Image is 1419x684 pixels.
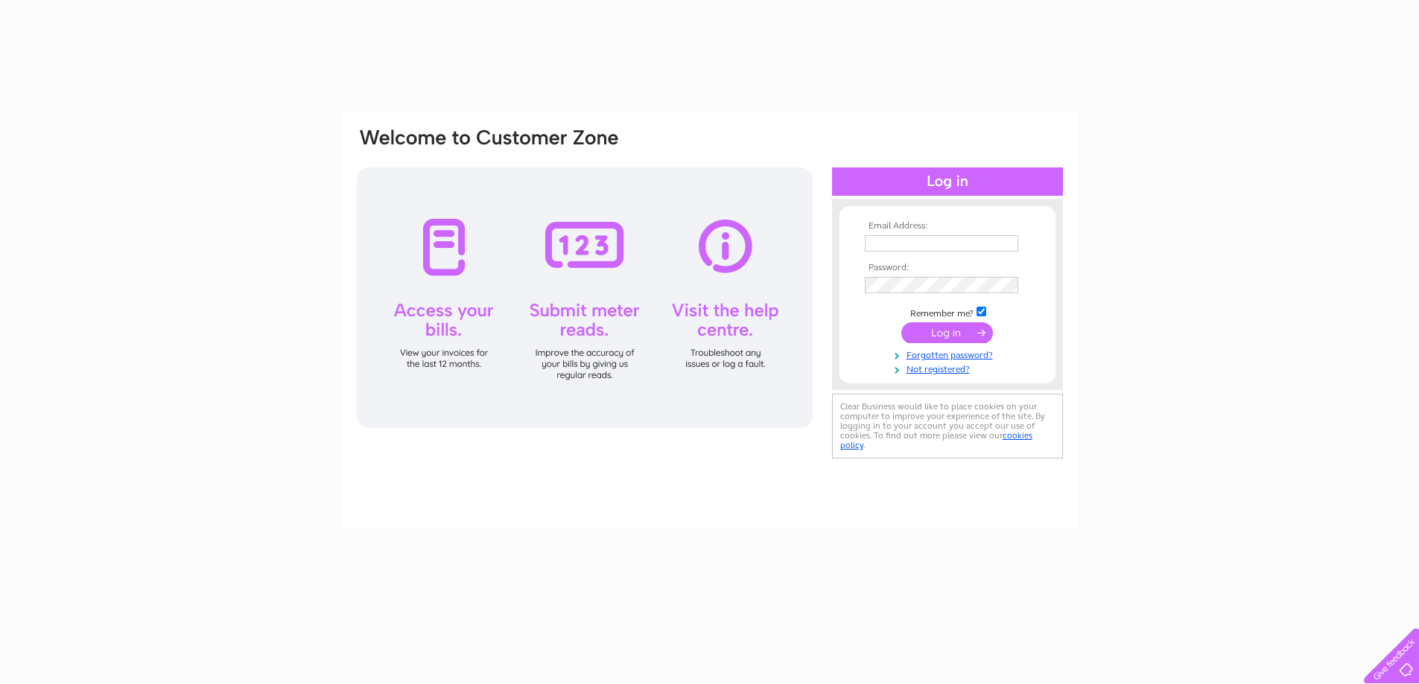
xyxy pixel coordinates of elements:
[861,263,1034,273] th: Password:
[861,304,1034,319] td: Remember me?
[861,221,1034,231] th: Email Address:
[840,430,1032,450] a: cookies policy
[865,361,1034,375] a: Not registered?
[901,322,993,343] input: Submit
[832,394,1063,458] div: Clear Business would like to place cookies on your computer to improve your experience of the sit...
[865,347,1034,361] a: Forgotten password?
